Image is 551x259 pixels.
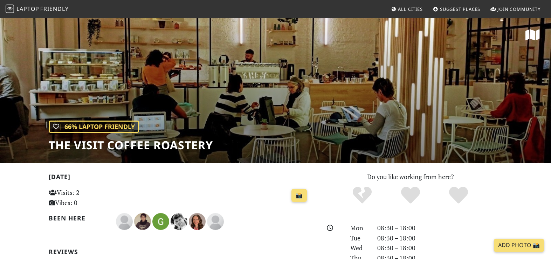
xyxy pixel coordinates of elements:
[207,213,224,230] img: blank-535327c66bd565773addf3077783bbfce4b00ec00e9fd257753287c682c7fa38.png
[16,5,39,13] span: Laptop
[388,3,426,15] a: All Cities
[49,173,310,183] h2: [DATE]
[373,223,507,233] div: 08:30 – 18:00
[134,213,151,230] img: 2731-abdelkader.jpg
[346,223,373,233] div: Mon
[116,217,134,225] span: Tofu
[49,121,139,133] div: | 66% Laptop Friendly
[373,233,507,243] div: 08:30 – 18:00
[189,217,207,225] span: Nazlı Ergüder
[6,5,14,13] img: LaptopFriendly
[488,3,543,15] a: Join Community
[189,213,206,230] img: 1930-nazli.jpg
[49,214,108,222] h2: Been here
[152,217,171,225] span: Gaurish Katlana
[152,213,169,230] img: 2507-gaurish.jpg
[440,6,481,12] span: Suggest Places
[386,186,435,205] div: Yes
[134,217,152,225] span: Abdelkader Temani
[346,233,373,243] div: Tue
[49,138,213,152] h1: The Visit Coffee Roastery
[346,243,373,253] div: Wed
[171,213,187,230] img: 2406-vlad.jpg
[49,188,130,208] p: Visits: 2 Vibes: 0
[40,5,68,13] span: Friendly
[207,217,224,225] span: Kaja Tegtmeier
[171,217,189,225] span: Vlad Sitalo
[497,6,540,12] span: Join Community
[6,3,69,15] a: LaptopFriendly LaptopFriendly
[373,243,507,253] div: 08:30 – 18:00
[494,239,544,252] a: Add Photo 📸
[49,248,310,255] h2: Reviews
[434,186,483,205] div: Definitely!
[338,186,386,205] div: No
[116,213,133,230] img: blank-535327c66bd565773addf3077783bbfce4b00ec00e9fd257753287c682c7fa38.png
[398,6,423,12] span: All Cities
[318,172,503,182] p: Do you like working from here?
[430,3,483,15] a: Suggest Places
[291,189,307,202] a: 📸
